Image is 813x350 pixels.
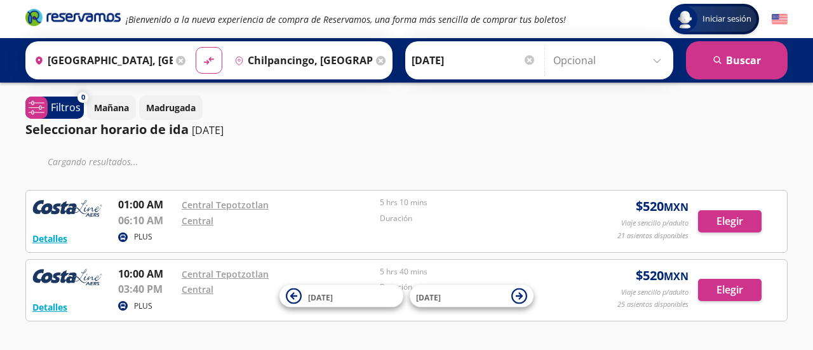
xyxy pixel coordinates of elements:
p: PLUS [134,300,152,312]
input: Buscar Destino [229,44,373,76]
span: [DATE] [416,292,441,302]
input: Opcional [553,44,667,76]
input: Elegir Fecha [412,44,536,76]
p: [DATE] [192,123,224,138]
span: $ 520 [636,197,689,216]
button: Madrugada [139,95,203,120]
small: MXN [664,269,689,283]
a: Central Tepotzotlan [182,199,269,211]
span: Iniciar sesión [697,13,756,25]
p: 21 asientos disponibles [617,231,689,241]
p: 5 hrs 10 mins [380,197,572,208]
p: 06:10 AM [118,213,175,228]
button: 0Filtros [25,97,84,119]
input: Buscar Origen [29,44,173,76]
p: 03:40 PM [118,281,175,297]
em: ¡Bienvenido a la nueva experiencia de compra de Reservamos, una forma más sencilla de comprar tus... [126,13,566,25]
button: Elegir [698,210,762,232]
a: Central [182,215,213,227]
button: Elegir [698,279,762,301]
em: Cargando resultados ... [48,156,138,168]
p: 25 asientos disponibles [617,299,689,310]
a: Brand Logo [25,8,121,30]
p: 10:00 AM [118,266,175,281]
p: 5 hrs 40 mins [380,266,572,278]
button: Mañana [87,95,136,120]
p: Mañana [94,101,129,114]
img: RESERVAMOS [32,266,102,292]
p: Madrugada [146,101,196,114]
span: [DATE] [308,292,333,302]
p: Viaje sencillo p/adulto [621,218,689,229]
button: Detalles [32,300,67,314]
a: Central Tepotzotlan [182,268,269,280]
span: 0 [81,92,85,103]
p: PLUS [134,231,152,243]
a: Central [182,283,213,295]
button: English [772,11,788,27]
button: Detalles [32,232,67,245]
p: Duración [380,281,572,293]
img: RESERVAMOS [32,197,102,222]
button: [DATE] [279,285,403,307]
i: Brand Logo [25,8,121,27]
small: MXN [664,200,689,214]
p: Duración [380,213,572,224]
span: $ 520 [636,266,689,285]
p: Filtros [51,100,81,115]
p: 01:00 AM [118,197,175,212]
p: Seleccionar horario de ida [25,120,189,139]
button: [DATE] [410,285,534,307]
button: Buscar [686,41,788,79]
p: Viaje sencillo p/adulto [621,287,689,298]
